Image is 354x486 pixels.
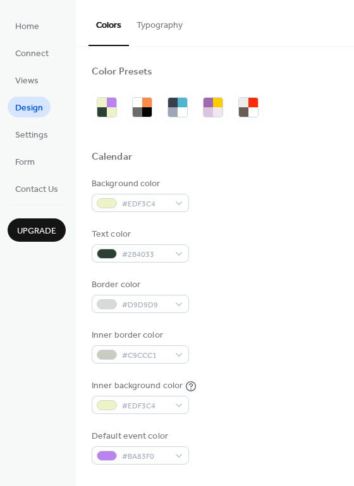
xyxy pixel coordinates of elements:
[92,151,132,164] div: Calendar
[15,129,48,142] span: Settings
[15,74,39,88] span: Views
[8,178,66,199] a: Contact Us
[122,248,169,261] span: #2B4033
[15,20,39,33] span: Home
[15,156,35,169] span: Form
[15,102,43,115] span: Design
[92,379,183,393] div: Inner background color
[122,198,169,211] span: #EDF3C4
[92,430,186,443] div: Default event color
[92,177,186,191] div: Background color
[122,400,169,413] span: #EDF3C4
[122,299,169,312] span: #D9D9D9
[8,151,42,172] a: Form
[92,66,152,79] div: Color Presets
[92,329,186,342] div: Inner border color
[15,47,49,61] span: Connect
[17,225,56,238] span: Upgrade
[122,349,169,362] span: #C9CCC1
[122,450,169,463] span: #BA83F0
[92,278,186,292] div: Border color
[8,124,56,145] a: Settings
[15,183,58,196] span: Contact Us
[8,69,46,90] a: Views
[8,97,51,117] a: Design
[8,218,66,242] button: Upgrade
[8,15,47,36] a: Home
[92,228,186,241] div: Text color
[8,42,56,63] a: Connect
